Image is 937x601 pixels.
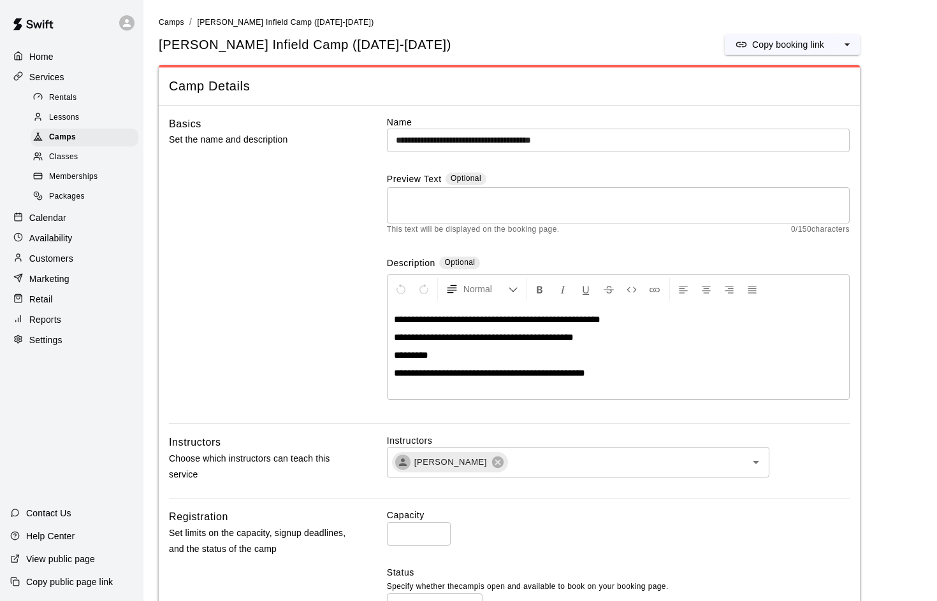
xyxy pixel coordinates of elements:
span: 0 / 150 characters [791,223,850,236]
span: Camps [49,131,76,144]
label: Description [387,257,435,271]
a: Services [10,67,133,87]
p: Contact Us [26,507,71,520]
span: Packages [49,190,85,203]
label: Preview Text [387,173,442,187]
p: View public page [26,553,95,565]
div: Rentals [31,89,138,107]
a: Customers [10,249,133,268]
a: Lessons [31,108,143,127]
h6: Registration [169,509,228,525]
a: Marketing [10,269,133,288]
span: Optional [444,258,475,267]
div: Lessons [31,109,138,127]
p: Help Center [26,530,75,542]
div: Classes [31,148,138,166]
a: Reports [10,310,133,329]
label: Instructors [387,434,850,447]
h5: [PERSON_NAME] Infield Camp ([DATE]-[DATE]) [159,36,451,53]
a: Retail [10,290,133,309]
span: Camps [159,18,184,27]
button: Format Italics [552,278,574,300]
li: / [189,15,192,29]
p: Copy public page link [26,576,113,588]
label: Name [387,116,850,129]
button: Format Underline [575,278,597,300]
div: Packages [31,188,138,206]
button: Insert Link [644,278,665,300]
a: Availability [10,229,133,248]
p: Settings [29,334,62,346]
a: Settings [10,330,133,350]
button: Open [747,453,765,471]
p: Services [29,71,64,83]
div: [PERSON_NAME] [392,452,508,472]
button: Copy booking link [725,34,834,55]
span: [PERSON_NAME] Infield Camp ([DATE]-[DATE]) [197,18,374,27]
p: Specify whether the camp is open and available to book on your booking page. [387,581,850,593]
span: Lessons [49,111,80,124]
button: Justify Align [741,278,763,300]
span: Camp Details [169,78,850,95]
p: Set the name and description [169,132,346,148]
p: Retail [29,293,53,306]
label: Status [387,566,850,579]
span: This text will be displayed on the booking page. [387,223,560,236]
label: Capacity [387,509,850,521]
nav: breadcrumb [159,15,922,29]
p: Calendar [29,211,66,224]
button: select merge strategy [834,34,860,55]
a: Memberships [31,167,143,187]
h6: Instructors [169,434,221,451]
a: Home [10,47,133,66]
p: Home [29,50,54,63]
span: Rentals [49,92,77,104]
p: Set limits on the capacity, signup deadlines, and the status of the camp [169,525,346,557]
span: Classes [49,151,78,164]
span: [PERSON_NAME] [407,456,495,469]
p: Customers [29,252,73,265]
div: Camps [31,129,138,146]
div: Memberships [31,168,138,186]
button: Center Align [695,278,717,300]
span: Normal [463,283,508,295]
a: Classes [31,148,143,167]
p: Availability [29,232,73,244]
p: Copy booking link [752,38,824,51]
button: Formatting Options [440,278,523,300]
button: Insert Code [621,278,643,300]
p: Reports [29,313,61,326]
a: Calendar [10,208,133,227]
div: split button [725,34,860,55]
a: Packages [31,187,143,207]
button: Left Align [672,278,694,300]
p: Marketing [29,272,69,285]
div: Eddie Acosta Gonzalez [395,455,410,470]
p: Choose which instructors can teach this service [169,451,346,483]
span: Optional [451,174,481,183]
a: Camps [31,128,143,148]
button: Right Align [718,278,740,300]
button: Format Bold [529,278,551,300]
a: Rentals [31,88,143,108]
button: Format Strikethrough [598,278,620,300]
h6: Basics [169,116,201,132]
button: Undo [390,278,412,300]
button: Redo [413,278,435,300]
a: Camps [159,17,184,27]
span: Memberships [49,171,98,183]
